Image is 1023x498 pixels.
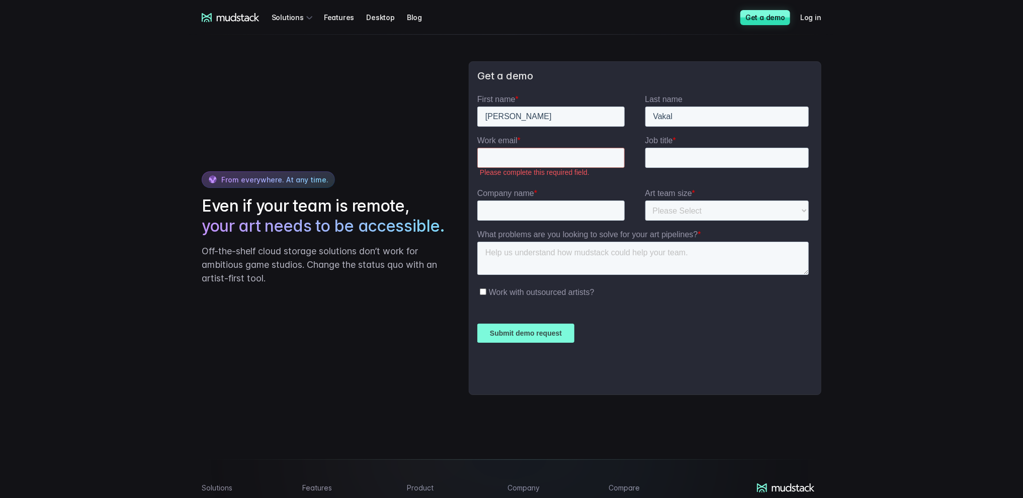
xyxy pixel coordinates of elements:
iframe: Form 0 [477,94,813,386]
div: Solutions [272,8,316,27]
h3: Get a demo [477,70,813,82]
a: Get a demo [740,10,790,25]
h4: Features [303,483,395,492]
a: Features [324,8,366,27]
h4: Compare [609,483,698,492]
h4: Product [407,483,496,492]
a: Desktop [366,8,407,27]
a: mudstack logo [757,483,815,492]
p: Off-the-shelf cloud storage solutions don’t work for ambitious game studios. Change the status qu... [202,244,449,285]
a: Blog [407,8,434,27]
span: From everywhere. At any time. [221,175,328,184]
h4: Company [508,483,597,492]
h4: Solutions [202,483,291,492]
h2: Even if your team is remote, [202,196,449,236]
a: Log in [800,8,833,27]
span: your art needs to be accessible. [202,216,444,236]
a: mudstack logo [202,13,260,22]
